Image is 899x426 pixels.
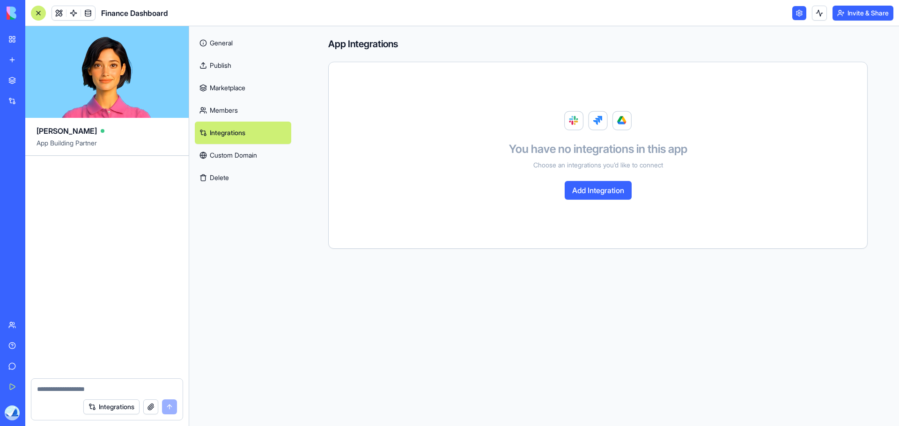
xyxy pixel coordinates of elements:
[101,7,168,19] span: Finance Dashboard
[195,54,291,77] a: Publish
[533,160,663,170] span: Choose an integrations you’d like to connect
[195,32,291,54] a: General
[195,144,291,166] a: Custom Domain
[195,166,291,189] button: Delete
[7,7,65,20] img: logo
[564,111,632,130] img: Logic
[195,99,291,122] a: Members
[195,77,291,99] a: Marketplace
[509,142,687,157] h3: You have no integrations in this app
[195,122,291,144] a: Integrations
[37,125,97,137] span: [PERSON_NAME]
[5,405,20,420] img: ACg8ocJksBbPnZNJc5rFsljFJ8BUC1WkhQVlYtv6KZyNYHhM0TlPu_OP=s96-c
[328,37,868,51] h4: App Integrations
[83,399,140,414] button: Integrations
[833,6,893,21] button: Invite & Share
[37,138,177,155] span: App Building Partner
[565,181,632,200] button: Add Integration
